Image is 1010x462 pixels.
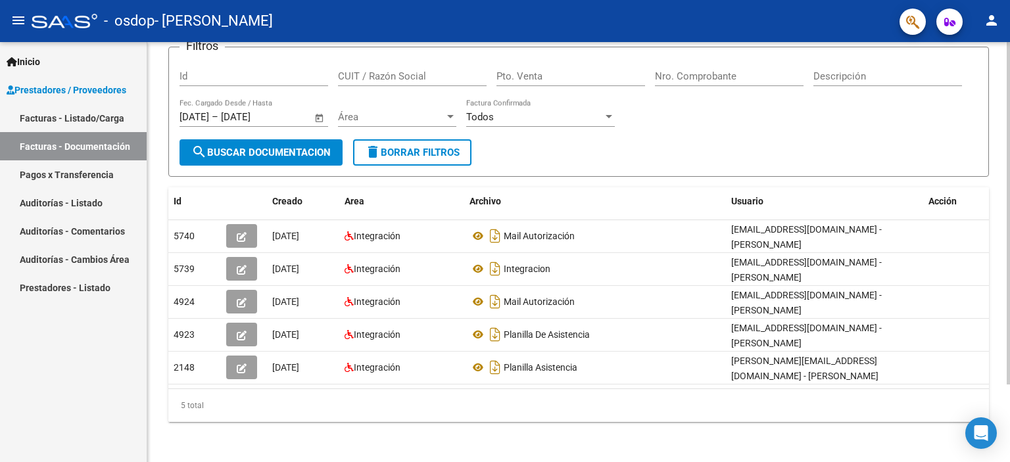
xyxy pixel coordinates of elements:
[7,83,126,97] span: Prestadores / Proveedores
[354,362,400,373] span: Integración
[731,196,763,206] span: Usuario
[466,111,494,123] span: Todos
[212,111,218,123] span: –
[731,290,882,315] span: [EMAIL_ADDRESS][DOMAIN_NAME] - [PERSON_NAME]
[272,231,299,241] span: [DATE]
[272,329,299,340] span: [DATE]
[365,147,460,158] span: Borrar Filtros
[504,231,575,241] span: Mail Autorización
[272,296,299,307] span: [DATE]
[180,139,343,166] button: Buscar Documentacion
[487,357,504,378] i: Descargar documento
[965,417,997,449] div: Open Intercom Messenger
[174,231,195,241] span: 5740
[487,291,504,312] i: Descargar documento
[504,296,575,307] span: Mail Autorización
[504,362,577,373] span: Planilla Asistencia
[180,111,209,123] input: Fecha inicio
[731,356,878,381] span: [PERSON_NAME][EMAIL_ADDRESS][DOMAIN_NAME] - [PERSON_NAME]
[731,323,882,348] span: [EMAIL_ADDRESS][DOMAIN_NAME] - [PERSON_NAME]
[339,187,464,216] datatable-header-cell: Area
[923,187,989,216] datatable-header-cell: Acción
[174,296,195,307] span: 4924
[928,196,957,206] span: Acción
[726,187,923,216] datatable-header-cell: Usuario
[487,324,504,345] i: Descargar documento
[984,12,999,28] mat-icon: person
[469,196,501,206] span: Archivo
[354,231,400,241] span: Integración
[104,7,155,35] span: - osdop
[155,7,273,35] span: - [PERSON_NAME]
[731,257,882,283] span: [EMAIL_ADDRESS][DOMAIN_NAME] - [PERSON_NAME]
[174,264,195,274] span: 5739
[168,389,989,422] div: 5 total
[487,225,504,246] i: Descargar documento
[272,196,302,206] span: Creado
[731,224,882,250] span: [EMAIL_ADDRESS][DOMAIN_NAME] - [PERSON_NAME]
[191,147,331,158] span: Buscar Documentacion
[272,362,299,373] span: [DATE]
[345,196,364,206] span: Area
[354,329,400,340] span: Integración
[174,196,181,206] span: Id
[180,37,225,55] h3: Filtros
[338,111,445,123] span: Área
[191,144,207,160] mat-icon: search
[272,264,299,274] span: [DATE]
[354,264,400,274] span: Integración
[487,258,504,279] i: Descargar documento
[312,110,327,126] button: Open calendar
[168,187,221,216] datatable-header-cell: Id
[504,329,590,340] span: Planilla De Asistencia
[221,111,285,123] input: Fecha fin
[174,329,195,340] span: 4923
[354,296,400,307] span: Integración
[365,144,381,160] mat-icon: delete
[504,264,550,274] span: Integracion
[464,187,726,216] datatable-header-cell: Archivo
[353,139,471,166] button: Borrar Filtros
[174,362,195,373] span: 2148
[7,55,40,69] span: Inicio
[267,187,339,216] datatable-header-cell: Creado
[11,12,26,28] mat-icon: menu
